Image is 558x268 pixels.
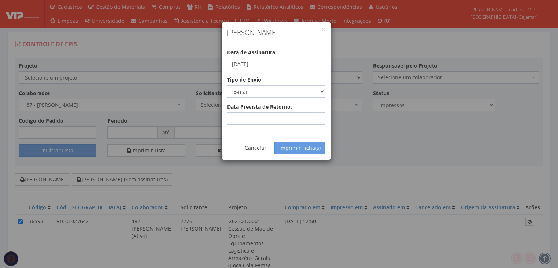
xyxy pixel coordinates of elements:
button: Imprimir Ficha(s) [274,142,325,154]
button: Cancelar [240,142,271,154]
label: Data de Assinatura: [227,49,277,56]
label: Tipo de Envio: [227,76,263,83]
h4: [PERSON_NAME] [227,28,325,37]
label: Data Prevista de Retorno: [227,103,292,111]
